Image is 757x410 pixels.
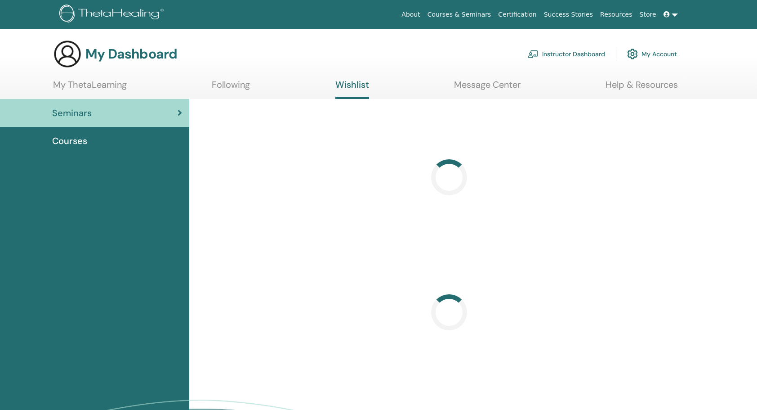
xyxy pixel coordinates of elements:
[454,79,521,97] a: Message Center
[424,6,495,23] a: Courses & Seminars
[494,6,540,23] a: Certification
[528,44,605,64] a: Instructor Dashboard
[597,6,636,23] a: Resources
[606,79,678,97] a: Help & Resources
[627,44,677,64] a: My Account
[636,6,660,23] a: Store
[59,5,167,25] img: logo.png
[52,106,92,120] span: Seminars
[627,46,638,62] img: cog.svg
[53,79,127,97] a: My ThetaLearning
[528,50,539,58] img: chalkboard-teacher.svg
[52,134,87,148] span: Courses
[212,79,250,97] a: Following
[398,6,423,23] a: About
[85,46,177,62] h3: My Dashboard
[53,40,82,68] img: generic-user-icon.jpg
[335,79,369,99] a: Wishlist
[540,6,597,23] a: Success Stories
